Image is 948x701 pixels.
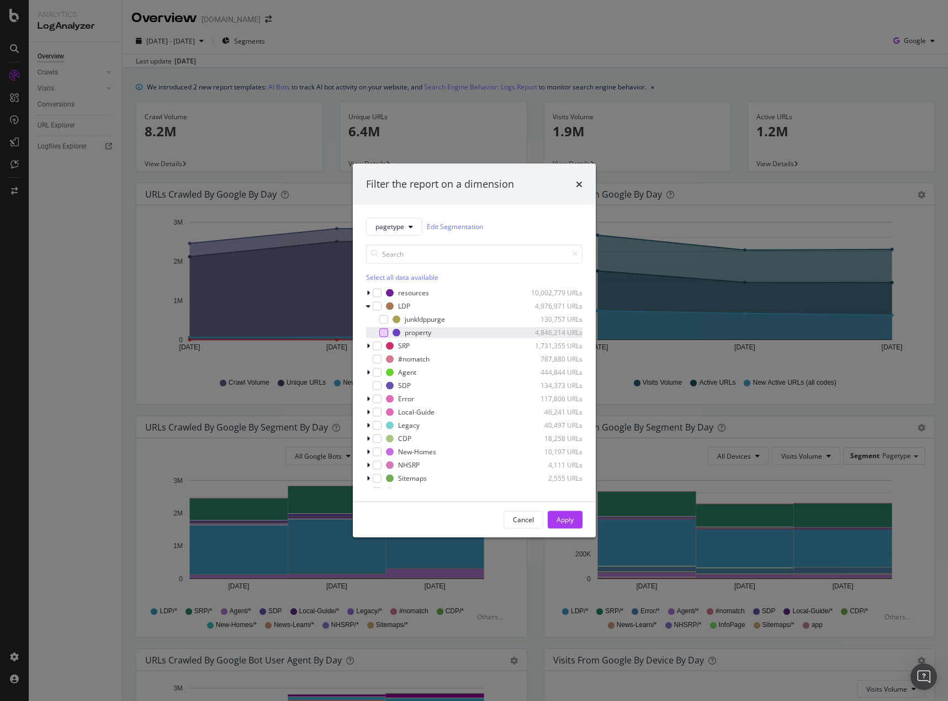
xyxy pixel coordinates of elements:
div: Agent [398,368,416,377]
div: Cancel [513,515,534,524]
div: 18,258 URLs [528,434,582,443]
div: Apply [557,515,574,524]
div: Legacy [398,421,420,430]
div: 10,002,779 URLs [528,288,582,298]
button: pagetype [366,217,422,235]
div: junkldppurge [405,315,445,324]
div: Open Intercom Messenger [910,663,937,690]
div: modal [353,164,596,538]
div: 134,373 URLs [528,381,582,390]
div: 787,880 URLs [528,354,582,364]
div: Error [398,394,414,403]
div: resources [398,288,429,298]
div: 4,976,971 URLs [528,301,582,311]
button: Cancel [504,511,543,528]
div: Filter the report on a dimension [366,177,514,192]
div: property [405,328,431,337]
div: 444,844 URLs [528,368,582,377]
div: 46,241 URLs [528,407,582,417]
div: 1,731,355 URLs [528,341,582,350]
div: NHSRP [398,460,420,470]
div: 130,757 URLs [528,315,582,324]
div: 2,555 URLs [528,474,582,483]
div: Sitemaps [398,474,427,483]
div: News-Learn [398,487,435,496]
div: 2,277 URLs [528,487,582,496]
a: Edit Segmentation [427,221,483,232]
div: SRP [398,341,410,350]
div: 117,806 URLs [528,394,582,403]
div: 4,111 URLs [528,460,582,470]
div: 10,197 URLs [528,447,582,456]
div: CDP [398,434,411,443]
div: New-Homes [398,447,436,456]
div: Local-Guide [398,407,435,417]
button: Apply [548,511,582,528]
div: times [576,177,582,192]
div: 4,846,214 URLs [528,328,582,337]
div: Select all data available [366,272,582,282]
div: SDP [398,381,411,390]
div: #nomatch [398,354,430,364]
div: LDP [398,301,410,311]
span: pagetype [375,222,404,231]
div: 40,497 URLs [528,421,582,430]
input: Search [366,244,582,263]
